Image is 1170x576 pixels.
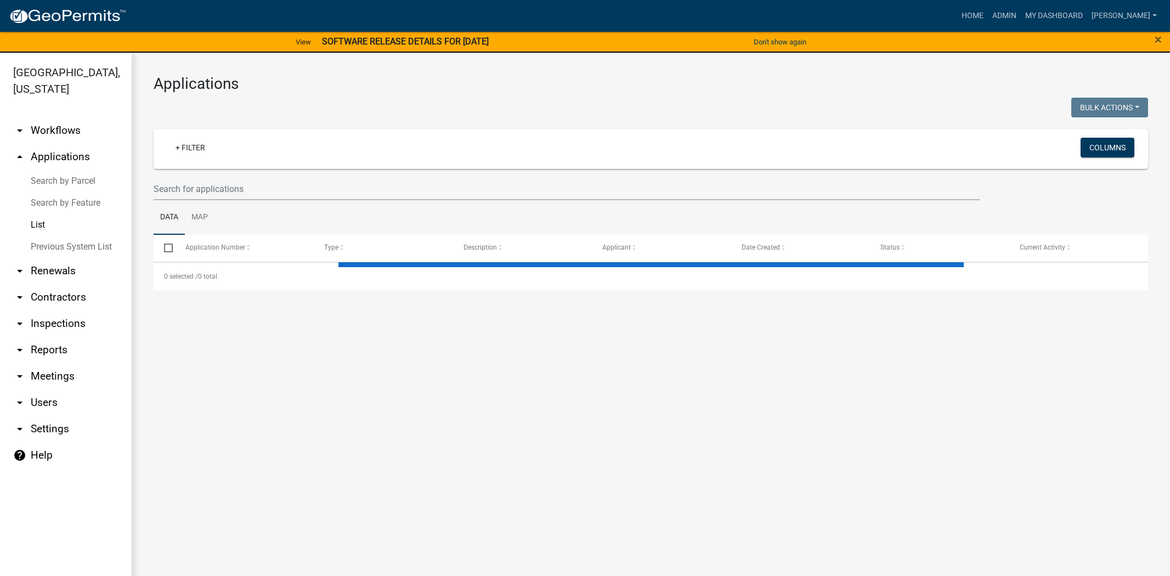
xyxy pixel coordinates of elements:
i: arrow_drop_up [13,150,26,163]
button: Bulk Actions [1071,98,1148,117]
a: Data [154,200,185,235]
datatable-header-cell: Status [870,235,1009,261]
i: arrow_drop_down [13,422,26,436]
datatable-header-cell: Application Number [174,235,314,261]
h3: Applications [154,75,1148,93]
datatable-header-cell: Description [453,235,592,261]
a: Admin [988,5,1021,26]
span: 0 selected / [164,273,198,280]
i: arrow_drop_down [13,124,26,137]
strong: SOFTWARE RELEASE DETAILS FOR [DATE] [322,36,489,47]
span: Date Created [742,244,780,251]
span: Status [880,244,900,251]
a: Map [185,200,214,235]
datatable-header-cell: Date Created [731,235,870,261]
span: Applicant [602,244,631,251]
datatable-header-cell: Applicant [592,235,731,261]
i: arrow_drop_down [13,370,26,383]
span: Application Number [185,244,245,251]
i: arrow_drop_down [13,317,26,330]
i: arrow_drop_down [13,264,26,278]
span: Type [324,244,338,251]
input: Search for applications [154,178,980,200]
i: arrow_drop_down [13,291,26,304]
i: arrow_drop_down [13,343,26,357]
button: Columns [1081,138,1134,157]
a: View [291,33,315,51]
button: Close [1155,33,1162,46]
span: × [1155,32,1162,47]
i: arrow_drop_down [13,396,26,409]
datatable-header-cell: Type [314,235,453,261]
a: [PERSON_NAME] [1087,5,1161,26]
button: Don't show again [749,33,811,51]
i: help [13,449,26,462]
a: Home [957,5,988,26]
a: + Filter [167,138,214,157]
datatable-header-cell: Select [154,235,174,261]
a: My Dashboard [1021,5,1087,26]
datatable-header-cell: Current Activity [1009,235,1148,261]
span: Current Activity [1020,244,1065,251]
div: 0 total [154,263,1148,290]
span: Description [464,244,497,251]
